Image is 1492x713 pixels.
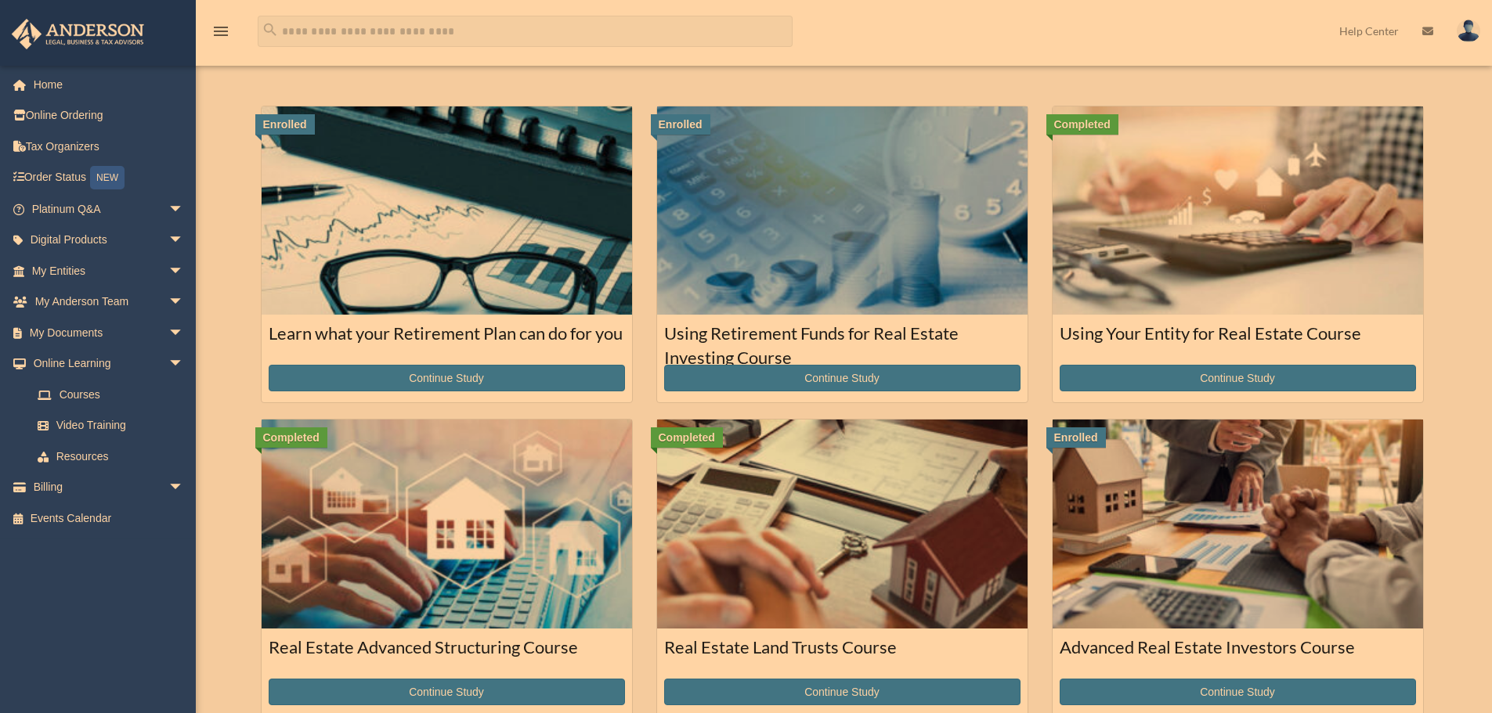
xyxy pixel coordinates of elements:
h3: Using Retirement Funds for Real Estate Investing Course [664,322,1021,361]
a: Continue Study [269,679,625,705]
img: User Pic [1457,20,1480,42]
h3: Real Estate Land Trusts Course [664,636,1021,675]
a: Resources [22,441,208,472]
a: menu [211,27,230,41]
h3: Using Your Entity for Real Estate Course [1060,322,1416,361]
a: Tax Organizers [11,131,208,162]
div: Completed [1046,114,1118,135]
span: arrow_drop_down [168,225,200,257]
a: Order StatusNEW [11,162,208,194]
h3: Advanced Real Estate Investors Course [1060,636,1416,675]
a: Continue Study [1060,679,1416,705]
a: Video Training [22,410,208,441]
a: Billingarrow_drop_down [11,472,208,503]
a: Digital Productsarrow_drop_down [11,225,208,256]
span: arrow_drop_down [168,255,200,287]
a: Continue Study [664,365,1021,391]
a: My Entitiesarrow_drop_down [11,255,208,286]
a: Continue Study [664,679,1021,705]
a: Home [11,69,208,100]
span: arrow_drop_down [168,348,200,380]
a: Courses [22,379,200,410]
div: Enrolled [651,114,710,135]
a: Continue Study [1060,365,1416,391]
img: Anderson Advisors Platinum Portal [7,19,149,49]
a: My Documentsarrow_drop_down [11,317,208,348]
span: arrow_drop_down [168,317,200,349]
div: Completed [651,427,723,448]
a: Events Calendar [11,502,208,534]
a: Online Learningarrow_drop_down [11,348,208,380]
i: search [262,21,279,38]
div: Enrolled [1046,427,1106,448]
a: My Anderson Teamarrow_drop_down [11,286,208,318]
a: Continue Study [269,365,625,391]
a: Online Ordering [11,100,208,131]
span: arrow_drop_down [168,472,200,504]
span: arrow_drop_down [168,193,200,225]
div: Completed [255,427,327,448]
i: menu [211,22,230,41]
div: NEW [90,166,125,189]
div: Enrolled [255,114,315,135]
h3: Learn what your Retirement Plan can do for you [269,322,625,361]
a: Platinum Q&Aarrow_drop_down [11,193,208,225]
h3: Real Estate Advanced Structuring Course [269,636,625,675]
span: arrow_drop_down [168,286,200,319]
